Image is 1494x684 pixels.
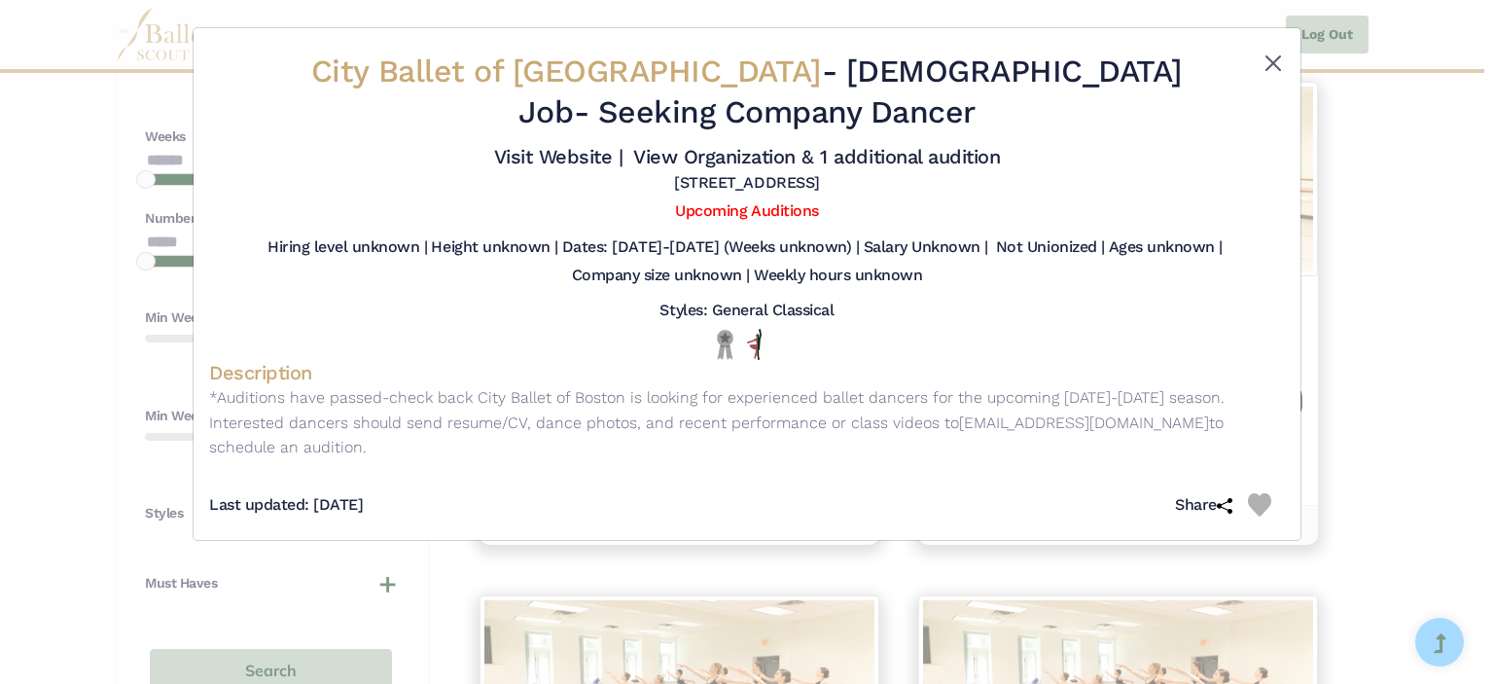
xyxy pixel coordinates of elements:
button: Close [1262,52,1285,75]
img: Heart [1248,493,1271,517]
h5: Weekly hours unknown [754,266,922,286]
h5: Company size unknown | [572,266,750,286]
h5: [STREET_ADDRESS] [674,173,819,194]
span: City Ballet of [GEOGRAPHIC_DATA] [311,53,822,90]
a: Upcoming Auditions [675,201,818,220]
h5: Hiring level unknown | [267,237,427,258]
h5: Share [1175,495,1248,516]
h5: Height unknown | [431,237,557,258]
a: View Organization & 1 additional audition [633,145,1000,168]
h4: Description [209,360,1285,385]
h5: Salary Unknown | [864,237,988,258]
h2: - - Seeking Company Dancer [299,52,1195,132]
h5: Last updated: [DATE] [209,495,363,516]
h5: Styles: General Classical [659,301,834,321]
span: [DEMOGRAPHIC_DATA] Job [518,53,1183,130]
h5: Not Unionized | [996,237,1105,258]
a: Visit Website | [494,145,623,168]
h5: Dates: [DATE]-[DATE] (Weeks unknown) | [562,237,860,258]
p: *Auditions have passed-check back City Ballet of Boston is looking for experienced ballet dancers... [209,385,1285,460]
img: Local [713,329,737,359]
img: All [747,329,762,360]
h5: Ages unknown | [1109,237,1223,258]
